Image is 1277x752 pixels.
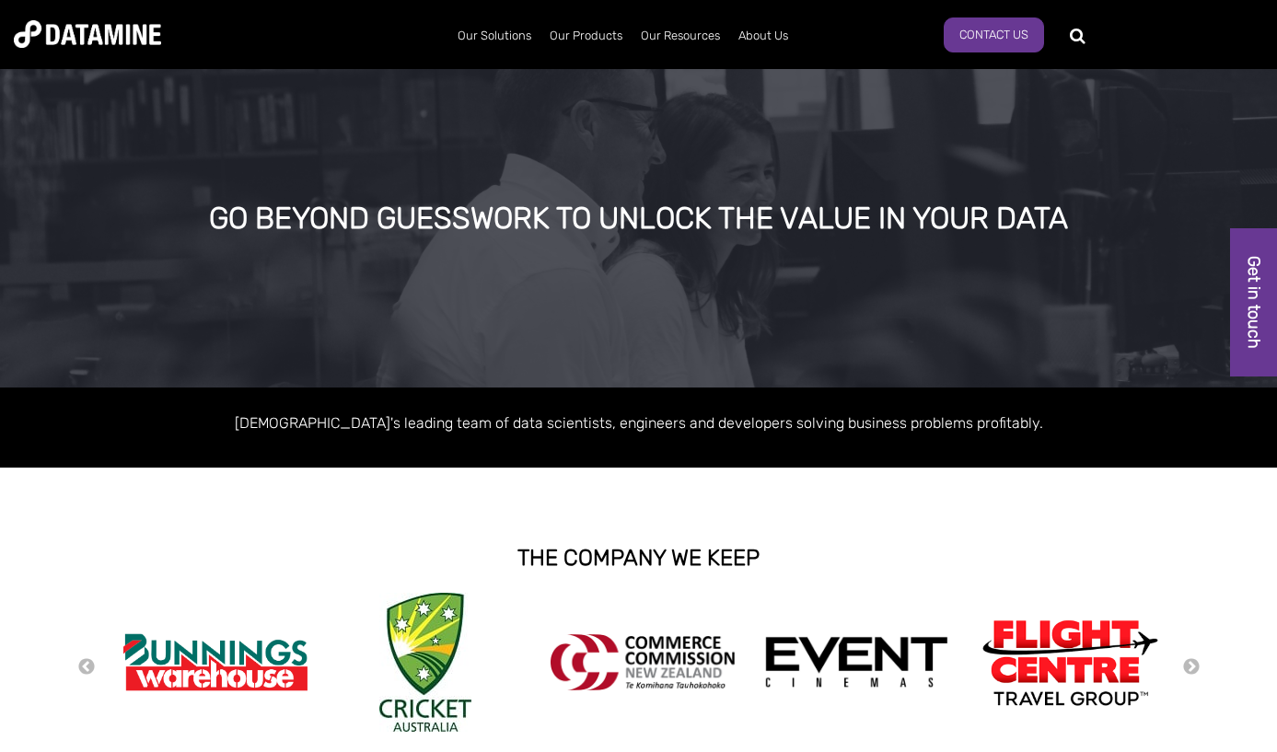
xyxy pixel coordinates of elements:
[540,12,632,60] a: Our Products
[1230,228,1277,376] a: Get in touch
[114,411,1164,435] p: [DEMOGRAPHIC_DATA]'s leading team of data scientists, engineers and developers solving business p...
[77,657,96,677] button: Previous
[764,636,948,689] img: event cinemas
[978,615,1162,710] img: Flight Centre
[379,593,471,732] img: Cricket Australia
[551,634,735,690] img: commercecommission
[632,12,729,60] a: Our Resources
[944,17,1044,52] a: Contact us
[123,628,308,697] img: Bunnings Warehouse
[151,202,1125,236] div: GO BEYOND GUESSWORK TO UNLOCK THE VALUE IN YOUR DATA
[517,545,760,571] strong: THE COMPANY WE KEEP
[1182,657,1201,677] button: Next
[14,20,161,48] img: Datamine
[448,12,540,60] a: Our Solutions
[729,12,797,60] a: About Us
